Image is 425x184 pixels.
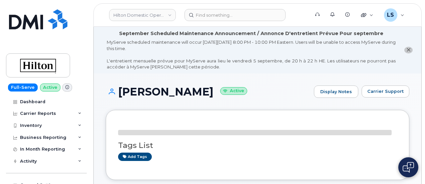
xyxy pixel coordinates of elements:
[404,47,413,54] button: close notification
[119,30,383,37] div: September Scheduled Maintenance Announcement / Annonce D'entretient Prévue Pour septembre
[106,86,311,98] h1: [PERSON_NAME]
[314,85,358,98] a: Display Notes
[118,153,152,161] a: Add tags
[220,87,247,95] small: Active
[107,39,396,70] div: MyServe scheduled maintenance will occur [DATE][DATE] 8:00 PM - 10:00 PM Eastern. Users will be u...
[403,162,414,173] img: Open chat
[118,141,397,150] h3: Tags List
[362,85,409,98] button: Carrier Support
[367,88,404,95] span: Carrier Support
